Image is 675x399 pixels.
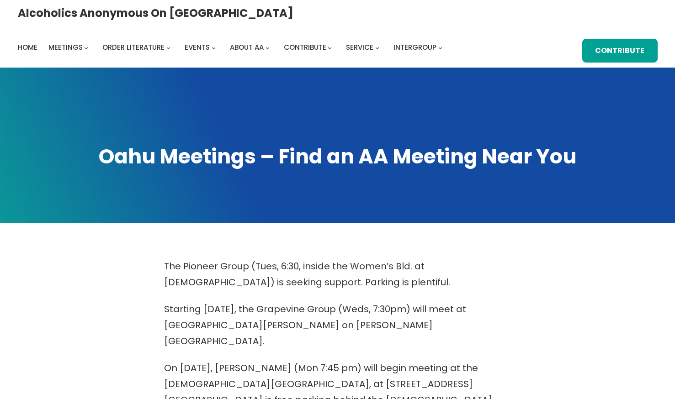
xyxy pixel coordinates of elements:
button: Contribute submenu [328,45,332,49]
nav: Intergroup [18,41,446,54]
span: Order Literature [102,42,165,52]
a: About AA [230,41,264,54]
span: Intergroup [393,42,436,52]
button: Meetings submenu [84,45,88,49]
a: Meetings [48,41,83,54]
button: Order Literature submenu [166,45,170,49]
span: Meetings [48,42,83,52]
a: Alcoholics Anonymous on [GEOGRAPHIC_DATA] [18,3,293,23]
span: Contribute [284,42,326,52]
a: Service [346,41,373,54]
p: Starting [DATE], the Grapevine Group (Weds, 7:30pm) will meet at [GEOGRAPHIC_DATA][PERSON_NAME] o... [164,301,511,349]
button: Intergroup submenu [438,45,442,49]
button: Service submenu [375,45,379,49]
a: Contribute [582,39,658,63]
h1: Oahu Meetings – Find an AA Meeting Near You [18,143,658,170]
span: About AA [230,42,264,52]
span: Events [185,42,210,52]
button: Events submenu [212,45,216,49]
a: Home [18,41,37,54]
a: Contribute [284,41,326,54]
a: Intergroup [393,41,436,54]
span: Service [346,42,373,52]
a: Events [185,41,210,54]
p: The Pioneer Group (Tues, 6:30, inside the Women’s Bld. at [DEMOGRAPHIC_DATA]) is seeking support.... [164,258,511,290]
button: About AA submenu [266,45,270,49]
span: Home [18,42,37,52]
